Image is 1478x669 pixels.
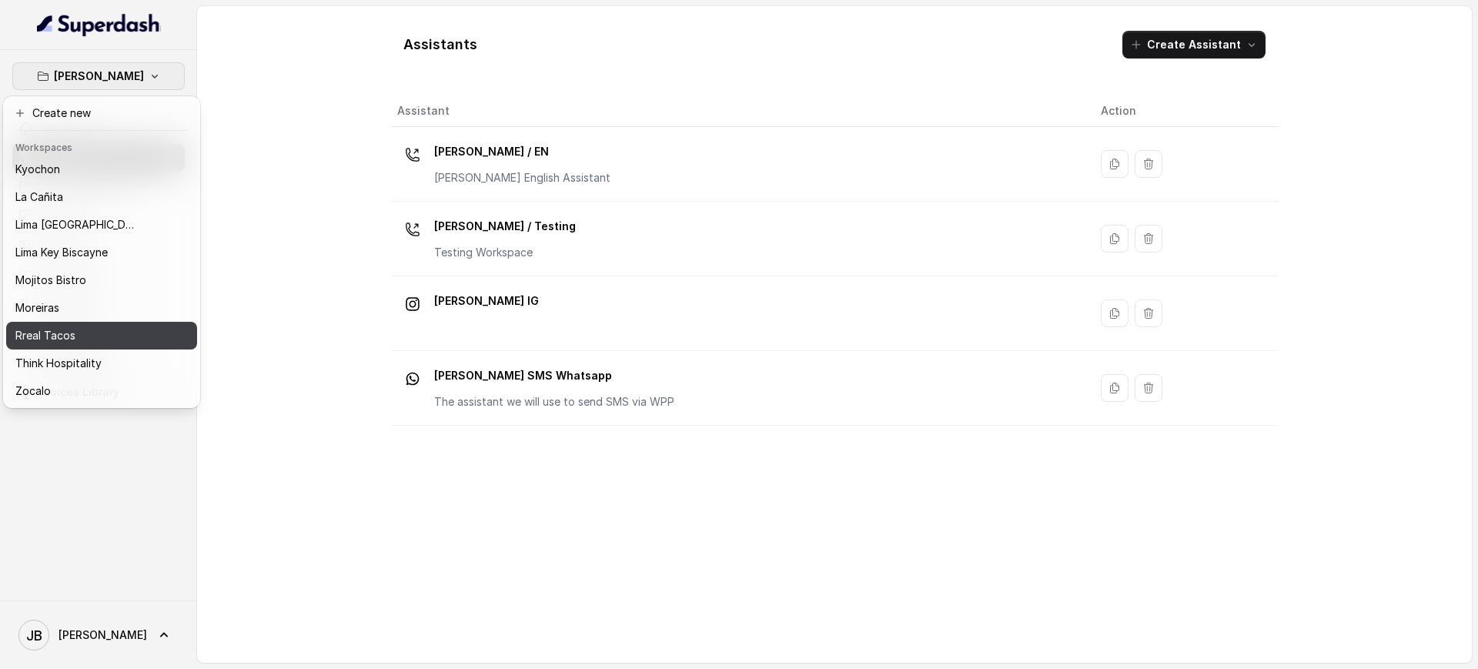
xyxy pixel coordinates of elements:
p: Mojitos Bistro [15,271,86,289]
header: Workspaces [6,134,197,159]
p: Rreal Tacos [15,326,75,345]
div: [PERSON_NAME] [3,96,200,408]
p: La Cañita [15,188,63,206]
p: Lima [GEOGRAPHIC_DATA] [15,216,139,234]
p: Zocalo [15,382,51,400]
button: Create new [6,99,197,127]
p: [PERSON_NAME] [54,67,144,85]
p: Kyochon [15,160,60,179]
p: Lima Key Biscayne [15,243,108,262]
p: Think Hospitality [15,354,102,373]
p: Moreiras [15,299,59,317]
button: [PERSON_NAME] [12,62,185,90]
